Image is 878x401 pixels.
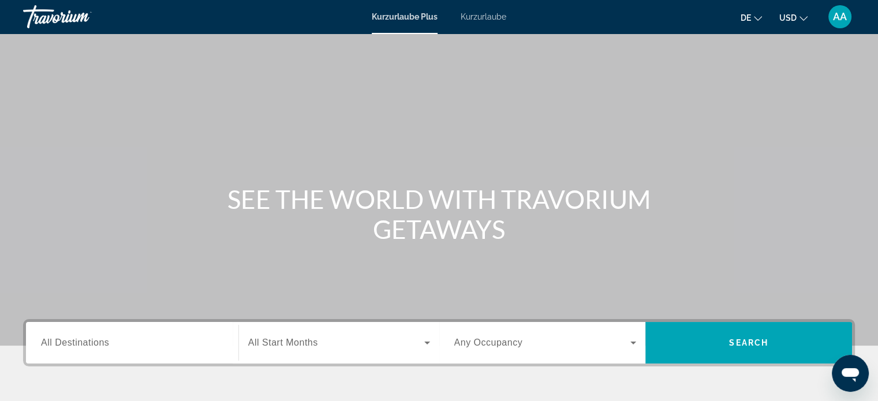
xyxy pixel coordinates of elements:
font: AA [833,10,847,23]
button: Benutzermenü [825,5,855,29]
div: Such-Widget [26,322,852,363]
font: de [741,13,751,23]
a: Kurzurlaube Plus [372,12,438,21]
span: All Start Months [248,338,318,347]
a: Kurzurlaube [461,12,506,21]
h1: SEE THE WORLD WITH TRAVORIUM GETAWAYS [223,184,656,244]
span: All Destinations [41,338,109,347]
font: USD [779,13,797,23]
button: Sprache ändern [741,9,762,26]
button: Suchen [645,322,852,363]
input: Zielort auswählen [41,336,223,350]
iframe: Schaltfläche zum Öffnen des Messaging-Fensters [832,355,869,392]
span: Search [729,338,768,347]
button: Währung ändern [779,9,808,26]
span: Any Occupancy [454,338,523,347]
a: Travorium [23,2,139,32]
